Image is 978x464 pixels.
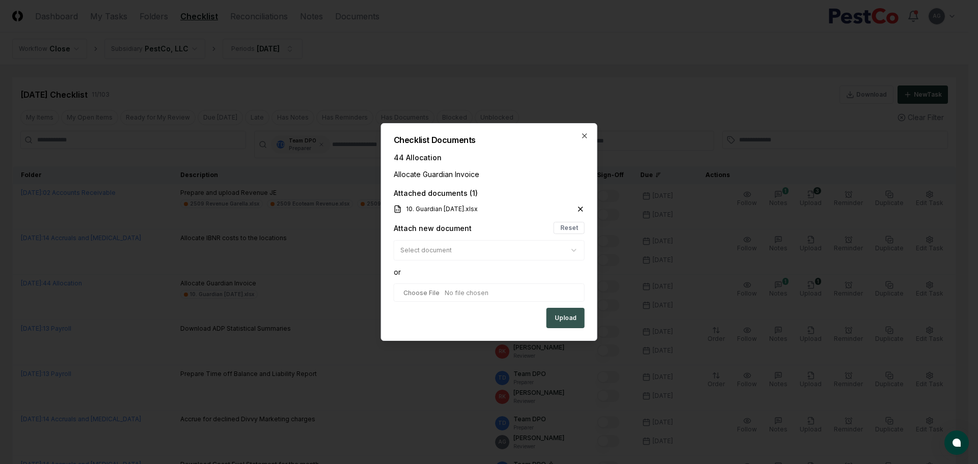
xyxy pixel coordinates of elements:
[554,222,585,234] button: Reset
[394,152,585,163] div: 44 Allocation
[394,188,585,198] div: Attached documents ( 1 )
[394,267,585,277] div: or
[394,136,585,144] h2: Checklist Documents
[394,169,585,180] div: Allocate Guardian Invoice
[547,308,585,328] button: Upload
[394,223,472,234] div: Attach new document
[394,205,490,214] a: 10. Guardian [DATE].xlsx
